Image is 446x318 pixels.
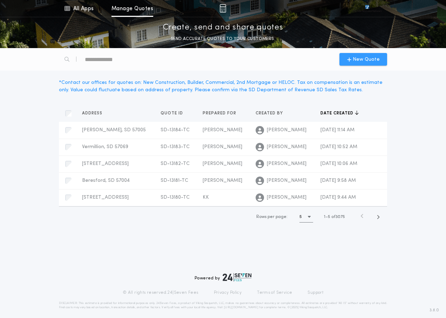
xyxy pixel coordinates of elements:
[82,111,104,116] span: Address
[320,110,359,117] button: Date created
[308,290,323,296] a: Support
[203,161,242,166] span: [PERSON_NAME]
[161,110,188,117] button: Quote ID
[203,144,242,150] span: [PERSON_NAME]
[214,290,242,296] a: Privacy Policy
[267,127,306,134] span: [PERSON_NAME]
[161,178,188,183] span: SD-13181-TC
[161,195,190,200] span: SD-13180-TC
[82,195,129,200] span: [STREET_ADDRESS]
[59,301,387,310] p: DISCLAIMER: This estimate is provided for informational purposes only. 24|Seven Fees, a product o...
[161,161,190,166] span: SD-13182-TC
[257,290,292,296] a: Terms of Service
[223,273,251,281] img: logo
[320,195,356,200] span: [DATE] 9:44 AM
[267,177,306,184] span: [PERSON_NAME]
[195,273,251,281] div: Powered by
[59,79,387,94] div: * Contact our offices for quotes on: New Construction, Builder, Commercial, 2nd Mortgage or HELOC...
[299,211,313,223] button: 5
[171,35,275,42] p: SEND ACCURATE QUOTES TO YOUR CUSTOMERS.
[256,111,284,116] span: Created by
[256,110,288,117] button: Created by
[82,127,146,133] span: [PERSON_NAME], SD 57005
[267,160,306,167] span: [PERSON_NAME]
[320,127,354,133] span: [DATE] 11:14 AM
[219,4,226,13] img: img
[203,195,209,200] span: KK
[161,111,184,116] span: Quote ID
[430,307,439,313] span: 3.8.0
[82,110,108,117] button: Address
[339,53,387,66] button: New Quote
[353,56,380,63] span: New Quote
[203,111,238,116] span: Prepared for
[256,215,288,219] span: Rows per page:
[320,161,357,166] span: [DATE] 10:06 AM
[328,215,330,219] span: 5
[331,214,345,220] span: of 3075
[352,5,382,12] img: vs-icon
[320,178,356,183] span: [DATE] 9:58 AM
[267,194,306,201] span: [PERSON_NAME]
[224,306,258,309] a: [URL][DOMAIN_NAME]
[320,144,357,150] span: [DATE] 10:52 AM
[82,144,128,150] span: Vermillion, SD 57069
[161,144,190,150] span: SD-13183-TC
[267,144,306,151] span: [PERSON_NAME]
[203,178,242,183] span: [PERSON_NAME]
[203,127,242,133] span: [PERSON_NAME]
[161,127,190,133] span: SD-13184-TC
[324,215,325,219] span: 1
[163,22,283,33] p: Create, send and share quotes
[123,290,198,296] p: © All rights reserved. 24|Seven Fees
[299,213,302,220] h1: 5
[82,178,130,183] span: Beresford, SD 57004
[320,111,355,116] span: Date created
[82,161,129,166] span: [STREET_ADDRESS]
